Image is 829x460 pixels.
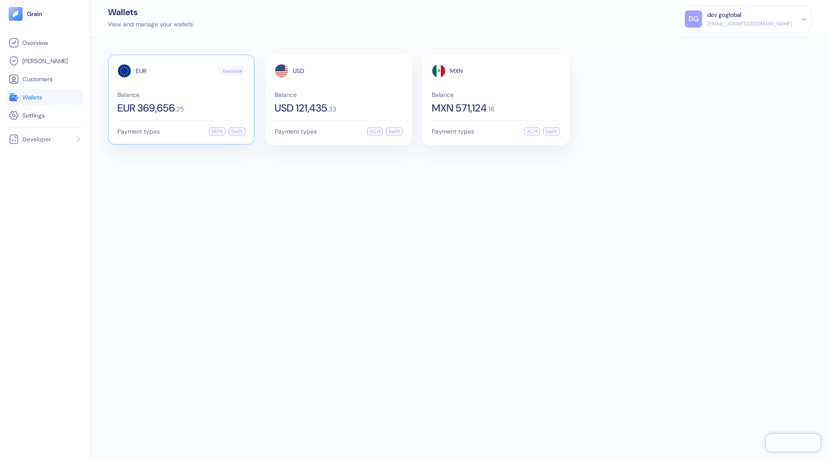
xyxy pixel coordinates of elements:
div: Swift [229,128,245,135]
div: SEPA [209,128,225,135]
div: ACH [525,128,540,135]
div: dev goglobal [707,10,741,19]
div: DG [685,10,702,28]
div: [EMAIL_ADDRESS][DOMAIN_NAME] [707,20,792,28]
span: EUR [136,68,146,74]
span: EUR 369,656 [117,103,175,113]
span: USD [293,68,304,74]
div: Swift [386,128,402,135]
div: ACH [367,128,383,135]
span: MXN 571,124 [432,103,487,113]
span: Wallets [22,93,42,102]
span: Overview [22,38,48,47]
a: [PERSON_NAME] [9,56,82,66]
span: Balance [432,92,560,98]
span: . 33 [327,106,336,113]
iframe: Chatra live chat [766,434,820,451]
span: Balance [275,92,402,98]
a: Settings [9,110,82,121]
span: [PERSON_NAME] [22,57,68,65]
span: . 16 [487,106,494,113]
span: MXN [450,68,463,74]
span: Settings [22,111,45,120]
span: Functional [223,68,242,74]
a: Customers [9,74,82,84]
span: Payment types [432,128,474,134]
span: Payment types [117,128,160,134]
a: Overview [9,38,82,48]
a: Wallets [9,92,82,102]
div: View and manage your wallets [108,20,193,29]
div: Wallets [108,8,193,16]
span: Customers [22,75,53,83]
img: logo-tablet-V2.svg [9,7,22,21]
div: Swift [543,128,560,135]
span: . 25 [175,106,184,113]
span: Balance [117,92,245,98]
span: USD 121,435 [275,103,327,113]
img: logo [27,11,43,17]
span: Developer [22,135,51,144]
span: Payment types [275,128,317,134]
